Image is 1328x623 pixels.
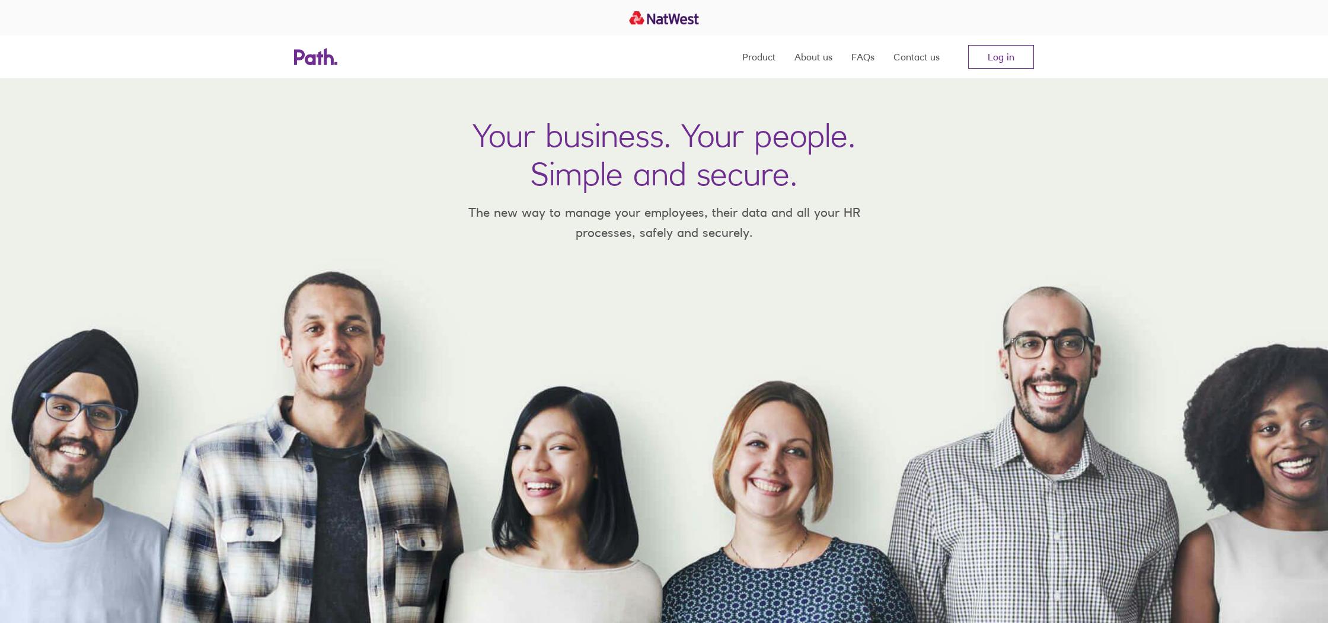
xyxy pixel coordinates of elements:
p: The new way to manage your employees, their data and all your HR processes, safely and securely. [451,203,877,242]
a: Contact us [893,36,940,78]
h1: Your business. Your people. Simple and secure. [473,116,855,193]
a: About us [794,36,832,78]
a: Product [742,36,775,78]
a: Log in [968,45,1034,69]
a: FAQs [851,36,874,78]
